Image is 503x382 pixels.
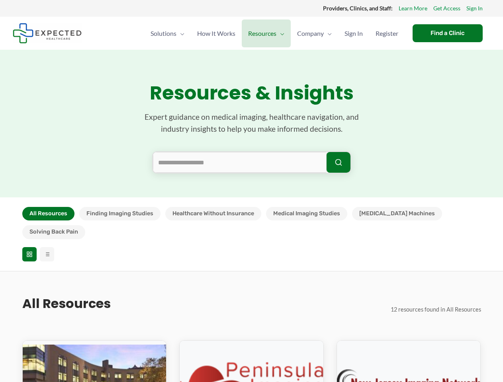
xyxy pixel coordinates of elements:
h1: Resources & Insights [22,82,481,105]
h2: All Resources [22,295,111,312]
span: Company [297,19,324,47]
a: SolutionsMenu Toggle [144,19,191,47]
span: Menu Toggle [276,19,284,47]
a: Get Access [433,3,460,14]
nav: Primary Site Navigation [144,19,405,47]
span: Sign In [344,19,363,47]
span: How It Works [197,19,235,47]
span: Resources [248,19,276,47]
button: Medical Imaging Studies [266,207,347,220]
button: Finding Imaging Studies [79,207,160,220]
button: Solving Back Pain [22,225,85,239]
strong: Providers, Clinics, and Staff: [323,5,393,12]
a: How It Works [191,19,242,47]
button: All Resources [22,207,74,220]
button: Healthcare Without Insurance [165,207,261,220]
img: Expected Healthcare Logo - side, dark font, small [13,23,82,43]
a: Sign In [466,3,483,14]
a: ResourcesMenu Toggle [242,19,291,47]
span: Menu Toggle [176,19,184,47]
p: Expert guidance on medical imaging, healthcare navigation, and industry insights to help you make... [132,111,371,135]
button: [MEDICAL_DATA] Machines [352,207,442,220]
a: Learn More [399,3,427,14]
span: Solutions [151,19,176,47]
span: Menu Toggle [324,19,332,47]
a: CompanyMenu Toggle [291,19,338,47]
a: Register [369,19,405,47]
span: Register [376,19,398,47]
a: Sign In [338,19,369,47]
a: Find a Clinic [413,24,483,42]
span: 12 resources found in All Resources [391,306,481,313]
